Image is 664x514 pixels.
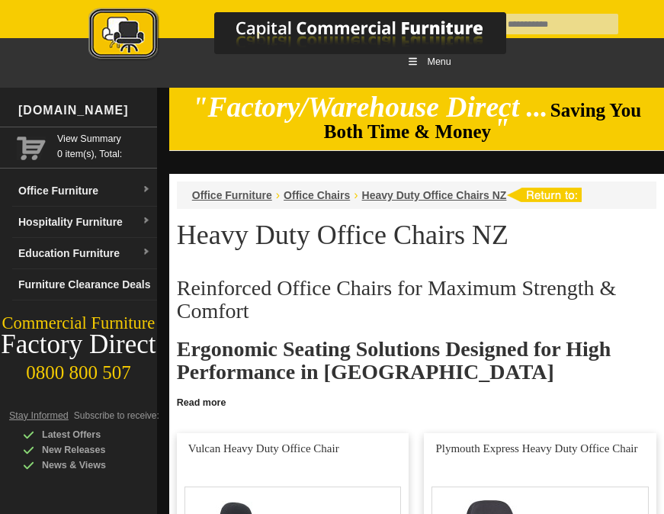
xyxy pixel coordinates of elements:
li: › [276,188,280,203]
img: dropdown [142,248,151,257]
li: › [354,188,358,203]
a: Furniture Clearance Deals [12,269,157,300]
div: [DOMAIN_NAME] [12,88,157,133]
div: News & Views [23,458,168,473]
img: Capital Commercial Furniture Logo [47,8,580,63]
a: Hospitality Furnituredropdown [12,207,157,238]
img: dropdown [142,185,151,194]
img: dropdown [142,217,151,226]
a: Education Furnituredropdown [12,238,157,269]
a: Capital Commercial Furniture Logo [47,8,580,68]
img: return to [506,188,582,202]
a: Office Furnituredropdown [12,175,157,207]
a: Click to read more [169,391,664,410]
a: Office Chairs [284,189,350,201]
div: Latest Offers [23,427,168,442]
em: " [493,113,509,144]
span: 0 item(s), Total: [57,131,151,159]
span: Saving You Both Time & Money [324,100,641,142]
a: Office Furniture [192,189,272,201]
span: Stay Informed [9,410,69,421]
strong: Ergonomic Seating Solutions Designed for High Performance in [GEOGRAPHIC_DATA] [177,337,611,384]
div: New Releases [23,442,168,458]
h1: Heavy Duty Office Chairs NZ [177,220,656,249]
h2: Reinforced Office Chairs for Maximum Strength & Comfort [177,277,656,323]
a: Heavy Duty Office Chairs NZ [362,189,507,201]
em: "Factory/Warehouse Direct ... [192,92,548,123]
a: View Summary [57,131,151,146]
span: Subscribe to receive: [74,410,159,421]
